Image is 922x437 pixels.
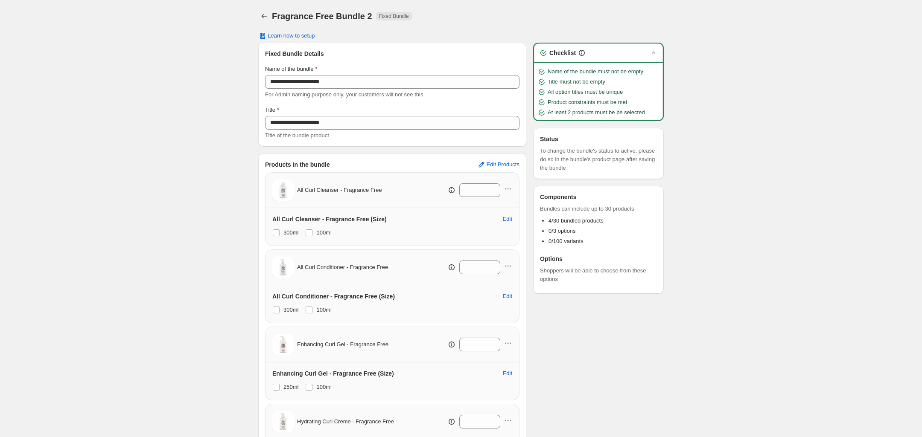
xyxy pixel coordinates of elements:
[265,132,329,139] span: Title of the bundle product
[258,10,270,22] button: Back
[316,307,331,313] span: 100ml
[487,161,519,168] span: Edit Products
[540,255,657,263] h3: Options
[316,384,331,390] span: 100ml
[548,98,627,107] span: Product constraints must be met
[549,238,584,244] span: 0/100 variants
[272,179,294,201] img: All Curl Cleanser - Fragrance Free
[283,384,298,390] span: 250ml
[265,106,279,114] label: Title
[548,88,623,96] span: All option titles must be unique
[503,370,512,377] span: Edit
[548,78,605,86] span: Title must not be empty
[540,135,657,143] h3: Status
[268,32,315,39] span: Learn how to setup
[472,158,525,171] button: Edit Products
[272,411,294,432] img: Hydrating Curl Creme - Fragrance Free
[297,263,388,272] span: All Curl Conditioner - Fragrance Free
[540,266,657,284] span: Shoppers will be able to choose from these options
[265,65,318,73] label: Name of the bundle
[549,228,576,234] span: 0/3 options
[297,186,382,194] span: All Curl Cleanser - Fragrance Free
[549,49,576,57] h3: Checklist
[265,91,423,98] span: For Admin naming purpose only, your customers will not see this
[272,215,387,223] h3: All Curl Cleanser - Fragrance Free (Size)
[503,293,512,300] span: Edit
[272,257,294,278] img: All Curl Conditioner - Fragrance Free
[540,147,657,172] span: To change the bundle's status to active, please do so in the bundle's product page after saving t...
[265,49,519,58] h3: Fixed Bundle Details
[272,11,372,21] h1: Fragrance Free Bundle 2
[503,216,512,223] span: Edit
[549,217,604,224] span: 4/30 bundled products
[540,193,577,201] h3: Components
[265,160,330,169] h3: Products in the bundle
[548,108,645,117] span: At least 2 products must be be selected
[272,334,294,355] img: Enhancing Curl Gel - Fragrance Free
[283,307,298,313] span: 300ml
[272,292,395,301] h3: All Curl Conditioner - Fragrance Free (Size)
[548,67,643,76] span: Name of the bundle must not be empty
[283,229,298,236] span: 300ml
[498,367,517,380] button: Edit
[297,417,394,426] span: Hydrating Curl Creme - Fragrance Free
[379,13,409,20] span: Fixed Bundle
[272,369,394,378] h3: Enhancing Curl Gel - Fragrance Free (Size)
[498,289,517,303] button: Edit
[498,212,517,226] button: Edit
[253,30,320,42] button: Learn how to setup
[316,229,331,236] span: 100ml
[297,340,388,349] span: Enhancing Curl Gel - Fragrance Free
[540,205,657,213] span: Bundles can include up to 30 products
